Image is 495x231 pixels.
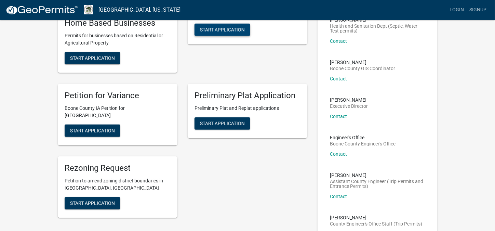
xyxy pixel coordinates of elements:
h5: Rezoning Request [65,163,171,173]
span: Start Application [70,128,115,133]
span: Start Application [200,27,245,33]
p: [PERSON_NAME] [330,173,425,178]
p: Petition to amend zoning district boundaries in [GEOGRAPHIC_DATA], [GEOGRAPHIC_DATA] [65,177,171,192]
a: Login [447,3,467,16]
span: Start Application [200,120,245,126]
p: Preliminary Plat and Replat applications [195,105,300,112]
a: [GEOGRAPHIC_DATA], [US_STATE] [98,4,180,16]
a: Contact [330,151,347,157]
h5: Petition for Variance [65,91,171,101]
p: Health and Sanitation Dept (Septic, Water Test permits) [330,24,425,33]
p: Boone County GIS Coordinator [330,66,395,71]
span: Start Application [70,55,115,61]
span: Start Application [70,200,115,206]
button: Start Application [195,117,250,130]
a: Contact [330,194,347,199]
button: Start Application [65,52,120,64]
p: [PERSON_NAME] [330,60,395,65]
p: Engineer's Office [330,135,396,140]
a: Contact [330,38,347,44]
p: Boone County IA Petition for [GEOGRAPHIC_DATA] [65,105,171,119]
p: Executive Director [330,104,368,108]
p: Assistant County Engineer (Trip Permits and Entrance Permits) [330,179,425,189]
button: Start Application [195,24,250,36]
p: Permits for businesses based on Residential or Agricultural Property [65,32,171,47]
button: Start Application [65,197,120,209]
a: Contact [330,114,347,119]
img: Boone County, Iowa [84,5,93,14]
p: Boone County Engineer's Office [330,141,396,146]
p: [PERSON_NAME] [330,98,368,102]
p: [PERSON_NAME] [330,215,422,220]
a: Contact [330,76,347,81]
h5: Preliminary Plat Application [195,91,300,101]
button: Start Application [65,125,120,137]
p: County Engineer's Office Staff (Trip Permits) [330,221,422,226]
a: Signup [467,3,490,16]
p: [PERSON_NAME] [330,17,425,22]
